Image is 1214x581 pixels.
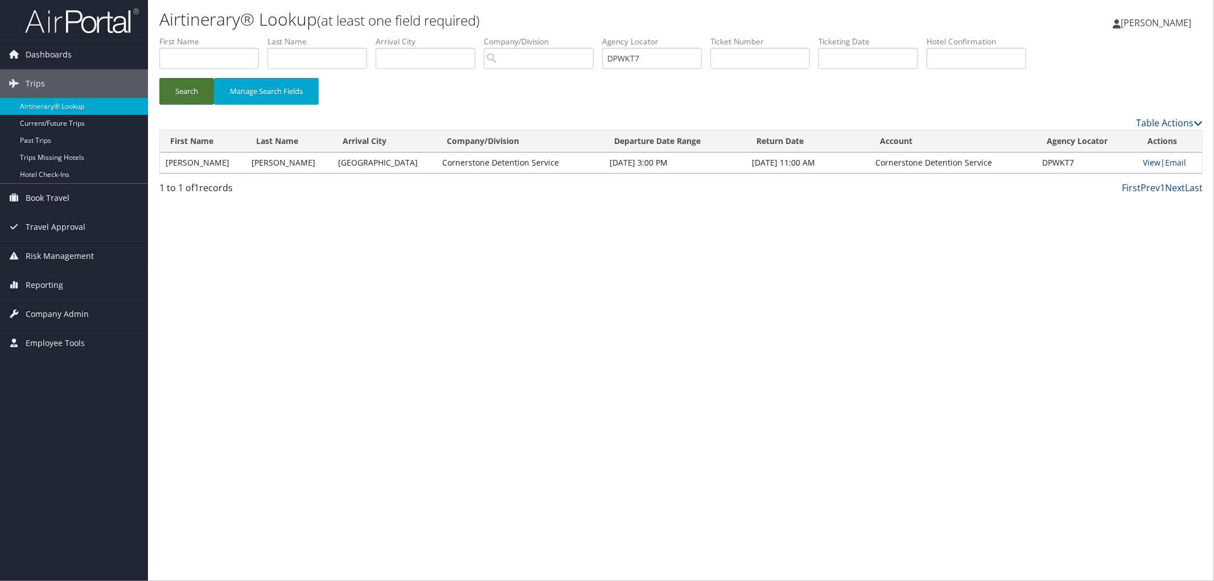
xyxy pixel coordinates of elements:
[159,78,214,105] button: Search
[1122,182,1141,194] a: First
[1037,130,1138,153] th: Agency Locator: activate to sort column ascending
[1113,6,1203,40] a: [PERSON_NAME]
[437,153,604,173] td: Cornerstone Detention Service
[26,69,45,98] span: Trips
[746,153,870,173] td: [DATE] 11:00 AM
[26,242,94,270] span: Risk Management
[870,153,1037,173] td: Cornerstone Detention Service
[1165,182,1185,194] a: Next
[1141,182,1160,194] a: Prev
[317,11,480,30] small: (at least one field required)
[159,181,408,200] div: 1 to 1 of records
[1165,157,1186,168] a: Email
[437,130,604,153] th: Company/Division
[604,153,746,173] td: [DATE] 3:00 PM
[604,130,746,153] th: Departure Date Range: activate to sort column ascending
[26,40,72,69] span: Dashboards
[870,130,1037,153] th: Account: activate to sort column ascending
[26,213,85,241] span: Travel Approval
[160,153,246,173] td: [PERSON_NAME]
[332,153,437,173] td: [GEOGRAPHIC_DATA]
[268,36,376,47] label: Last Name
[26,300,89,328] span: Company Admin
[214,78,319,105] button: Manage Search Fields
[25,7,139,34] img: airportal-logo.png
[746,130,870,153] th: Return Date: activate to sort column ascending
[1121,17,1191,29] span: [PERSON_NAME]
[602,36,710,47] label: Agency Locator
[26,329,85,357] span: Employee Tools
[332,130,437,153] th: Arrival City: activate to sort column ascending
[710,36,818,47] label: Ticket Number
[376,36,484,47] label: Arrival City
[1143,157,1160,168] a: View
[1037,153,1138,173] td: DPWKT7
[1185,182,1203,194] a: Last
[818,36,927,47] label: Ticketing Date
[1136,117,1203,129] a: Table Actions
[26,184,69,212] span: Book Travel
[194,182,199,194] span: 1
[927,36,1035,47] label: Hotel Confirmation
[159,36,268,47] label: First Name
[159,7,855,31] h1: Airtinerary® Lookup
[1137,130,1202,153] th: Actions
[160,130,246,153] th: First Name: activate to sort column ascending
[1137,153,1202,173] td: |
[484,36,602,47] label: Company/Division
[246,153,332,173] td: [PERSON_NAME]
[246,130,332,153] th: Last Name: activate to sort column ascending
[1160,182,1165,194] a: 1
[26,271,63,299] span: Reporting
